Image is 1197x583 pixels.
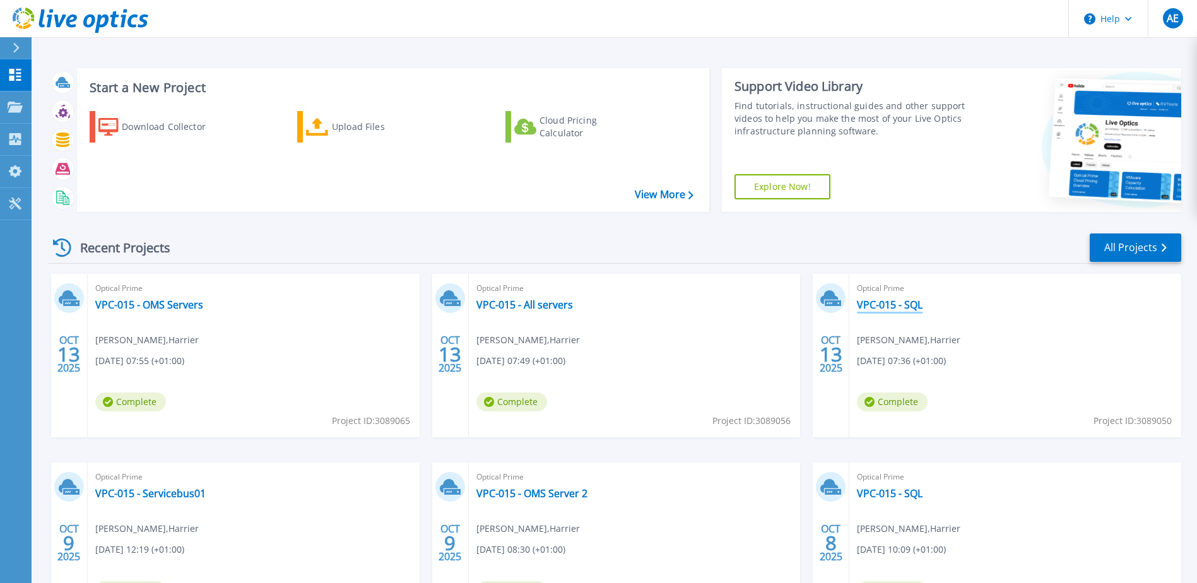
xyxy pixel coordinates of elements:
span: Project ID: 3089050 [1094,414,1172,428]
span: 13 [57,349,80,360]
span: Complete [95,392,166,411]
span: Optical Prime [95,281,412,295]
div: OCT 2025 [438,520,462,566]
span: Optical Prime [476,281,793,295]
div: Find tutorials, instructional guides and other support videos to help you make the most of your L... [734,100,969,138]
span: [DATE] 08:30 (+01:00) [476,543,565,556]
span: Complete [476,392,547,411]
a: VPC-015 - All servers [476,298,573,311]
span: Optical Prime [476,470,793,484]
a: Download Collector [90,111,230,143]
a: All Projects [1090,233,1181,262]
h3: Start a New Project [90,81,693,95]
span: 8 [825,538,837,548]
span: [DATE] 07:55 (+01:00) [95,354,184,368]
span: Optical Prime [857,281,1174,295]
span: Project ID: 3089056 [712,414,791,428]
span: [PERSON_NAME] , Harrier [476,522,580,536]
div: OCT 2025 [819,331,843,377]
span: [DATE] 07:49 (+01:00) [476,354,565,368]
a: VPC-015 - OMS Servers [95,298,203,311]
span: [DATE] 10:09 (+01:00) [857,543,946,556]
div: Support Video Library [734,78,969,95]
span: Complete [857,392,928,411]
span: Optical Prime [95,470,412,484]
span: [PERSON_NAME] , Harrier [95,522,199,536]
span: [PERSON_NAME] , Harrier [476,333,580,347]
a: Upload Files [297,111,438,143]
span: Optical Prime [857,470,1174,484]
span: AE [1167,13,1179,23]
span: [PERSON_NAME] , Harrier [857,333,960,347]
span: Project ID: 3089065 [332,414,410,428]
a: VPC-015 - OMS Server 2 [476,487,587,500]
div: OCT 2025 [819,520,843,566]
a: VPC-015 - Servicebus01 [95,487,206,500]
div: OCT 2025 [57,520,81,566]
div: Recent Projects [49,232,187,263]
span: 9 [444,538,456,548]
div: OCT 2025 [438,331,462,377]
span: 9 [63,538,74,548]
span: 13 [439,349,461,360]
span: [DATE] 07:36 (+01:00) [857,354,946,368]
a: Cloud Pricing Calculator [505,111,646,143]
a: View More [635,189,693,201]
a: VPC-015 - SQL [857,298,923,311]
span: [PERSON_NAME] , Harrier [857,522,960,536]
span: 13 [820,349,842,360]
span: [PERSON_NAME] , Harrier [95,333,199,347]
div: Cloud Pricing Calculator [540,114,640,139]
span: [DATE] 12:19 (+01:00) [95,543,184,556]
div: Download Collector [122,114,223,139]
div: Upload Files [332,114,433,139]
div: OCT 2025 [57,331,81,377]
a: Explore Now! [734,174,830,199]
a: VPC-015 - SQL [857,487,923,500]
